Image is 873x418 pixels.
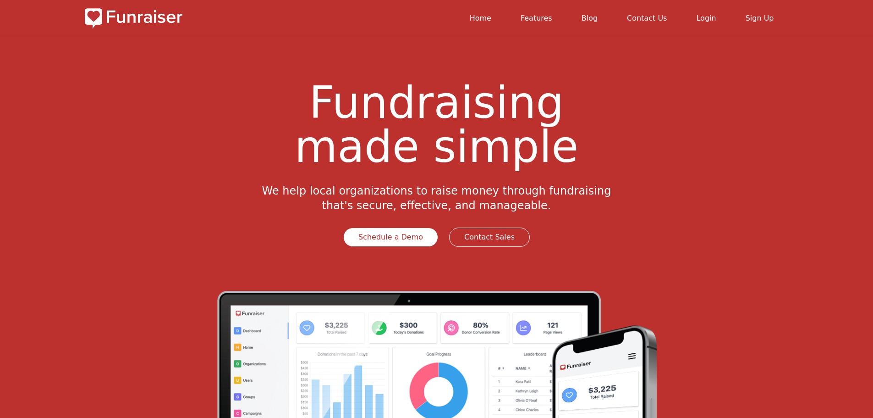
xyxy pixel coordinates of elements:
[627,14,667,22] a: Contact Us
[85,125,789,169] span: made simple
[449,228,530,247] a: Contact Sales
[261,184,613,213] p: We help local organizations to raise money through fundraising that's secure, effective, and mana...
[470,14,491,22] a: Home
[85,7,182,29] img: Logo
[696,14,716,22] a: Login
[521,14,552,22] a: Features
[190,7,789,29] nav: main
[746,14,774,22] a: Sign Up
[85,81,789,184] h1: Fundraising
[582,14,598,22] a: Blog
[343,228,438,247] a: Schedule a Demo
